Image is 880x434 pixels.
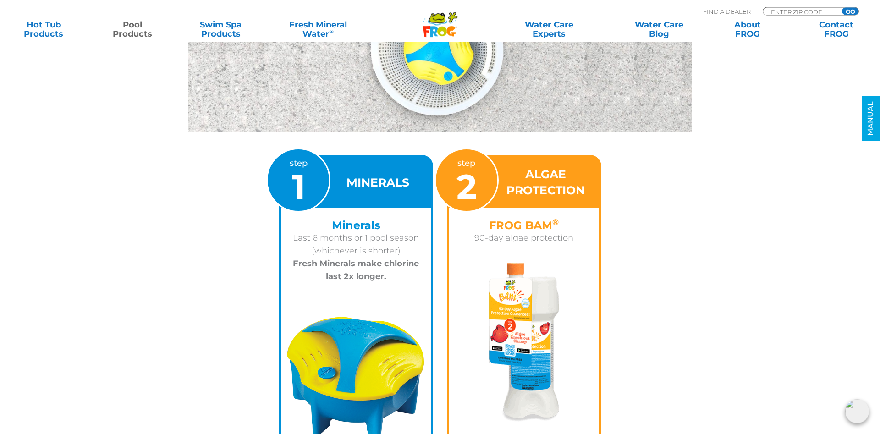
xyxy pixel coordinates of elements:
sup: ∞ [329,27,334,34]
p: Last 6 months or 1 pool season (whichever is shorter) [288,231,424,257]
h4: Minerals [288,219,424,231]
img: openIcon [845,399,869,423]
span: 1 [292,165,305,208]
input: Zip Code Form [770,7,832,15]
span: 2 [456,165,477,208]
a: AboutFROG [713,20,782,38]
img: flippin-frog-step-2-algae [489,263,560,422]
a: Fresh MineralWater∞ [275,20,361,38]
p: step [290,157,308,204]
p: step [456,157,477,204]
a: PoolProducts [98,20,166,38]
h4: FROG BAM [456,219,592,231]
a: Hot TubProducts [9,20,78,38]
h3: ALGAE PROTECTION [504,166,588,198]
strong: Fresh Minerals make chlorine last 2x longer. [293,258,419,281]
a: ContactFROG [802,20,871,38]
p: 90-day algae protection [456,231,592,244]
a: Water CareBlog [625,20,693,38]
a: Swim SpaProducts [187,20,255,38]
sup: ® [552,217,559,227]
p: Find A Dealer [703,7,751,15]
input: GO [842,7,858,15]
a: MANUAL [862,96,880,141]
h3: MINERALS [346,175,409,191]
a: Water CareExperts [493,20,605,38]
